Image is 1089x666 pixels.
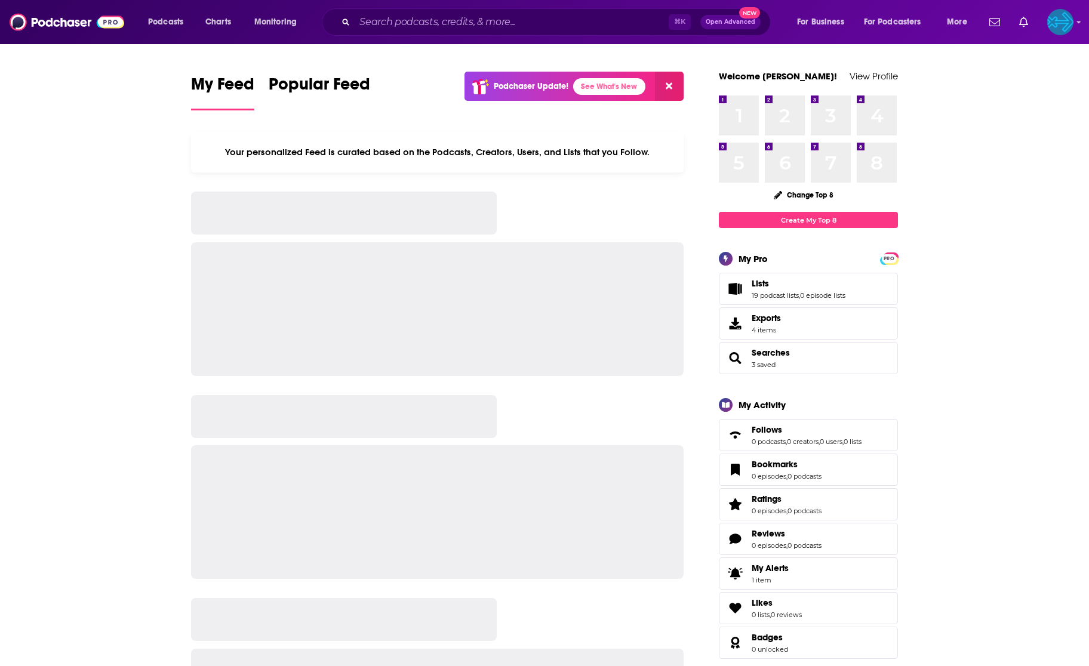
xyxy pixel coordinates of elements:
[719,557,898,590] a: My Alerts
[752,645,788,653] a: 0 unlocked
[939,13,982,32] button: open menu
[723,280,747,297] a: Lists
[947,14,967,30] span: More
[752,278,769,289] span: Lists
[254,14,297,30] span: Monitoring
[719,212,898,228] a: Create My Top 8
[797,14,844,30] span: For Business
[752,424,862,435] a: Follows
[752,313,781,323] span: Exports
[752,597,773,608] span: Likes
[706,19,755,25] span: Open Advanced
[719,488,898,520] span: Ratings
[752,597,802,608] a: Likes
[786,437,787,446] span: ,
[850,70,898,82] a: View Profile
[752,459,798,470] span: Bookmarks
[198,13,238,32] a: Charts
[1047,9,1073,35] button: Show profile menu
[719,592,898,624] span: Likes
[787,437,819,446] a: 0 creators
[786,472,787,480] span: ,
[752,437,786,446] a: 0 podcasts
[789,13,859,32] button: open menu
[739,399,786,411] div: My Activity
[787,472,822,480] a: 0 podcasts
[752,528,822,539] a: Reviews
[739,7,761,18] span: New
[752,610,770,619] a: 0 lists
[844,437,862,446] a: 0 lists
[752,291,799,300] a: 19 podcast lists
[723,350,747,366] a: Searches
[719,342,898,374] span: Searches
[752,563,789,573] span: My Alerts
[723,634,747,651] a: Badges
[269,74,370,110] a: Popular Feed
[752,494,822,504] a: Ratings
[140,13,199,32] button: open menu
[752,424,782,435] span: Follows
[723,461,747,478] a: Bookmarks
[719,419,898,451] span: Follows
[269,74,370,101] span: Popular Feed
[864,14,921,30] span: For Podcasters
[856,13,939,32] button: open menu
[719,307,898,340] a: Exports
[191,132,684,172] div: Your personalized Feed is curated based on the Podcasts, Creators, Users, and Lists that you Follow.
[786,541,787,550] span: ,
[723,600,747,616] a: Likes
[723,565,747,582] span: My Alerts
[799,291,800,300] span: ,
[494,81,568,91] p: Podchaser Update!
[1047,9,1073,35] img: User Profile
[573,78,645,95] a: See What's New
[205,14,231,30] span: Charts
[752,360,776,369] a: 3 saved
[739,253,768,264] div: My Pro
[752,494,782,504] span: Ratings
[719,523,898,555] span: Reviews
[246,13,312,32] button: open menu
[882,254,896,263] a: PRO
[669,14,691,30] span: ⌘ K
[820,437,842,446] a: 0 users
[719,627,898,659] span: Badges
[723,315,747,332] span: Exports
[719,273,898,305] span: Lists
[723,496,747,513] a: Ratings
[1047,9,1073,35] span: Logged in as backbonemedia
[723,531,747,547] a: Reviews
[191,74,254,101] span: My Feed
[1014,12,1033,32] a: Show notifications dropdown
[752,507,786,515] a: 0 episodes
[752,541,786,550] a: 0 episodes
[333,8,782,36] div: Search podcasts, credits, & more...
[752,278,845,289] a: Lists
[355,13,669,32] input: Search podcasts, credits, & more...
[800,291,845,300] a: 0 episode lists
[723,427,747,443] a: Follows
[700,15,761,29] button: Open AdvancedNew
[148,14,183,30] span: Podcasts
[752,459,822,470] a: Bookmarks
[787,541,822,550] a: 0 podcasts
[752,347,790,358] a: Searches
[819,437,820,446] span: ,
[787,507,822,515] a: 0 podcasts
[752,326,781,334] span: 4 items
[771,610,802,619] a: 0 reviews
[191,74,254,110] a: My Feed
[770,610,771,619] span: ,
[767,187,841,202] button: Change Top 8
[842,437,844,446] span: ,
[719,70,837,82] a: Welcome [PERSON_NAME]!
[786,507,787,515] span: ,
[10,11,124,33] img: Podchaser - Follow, Share and Rate Podcasts
[752,528,785,539] span: Reviews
